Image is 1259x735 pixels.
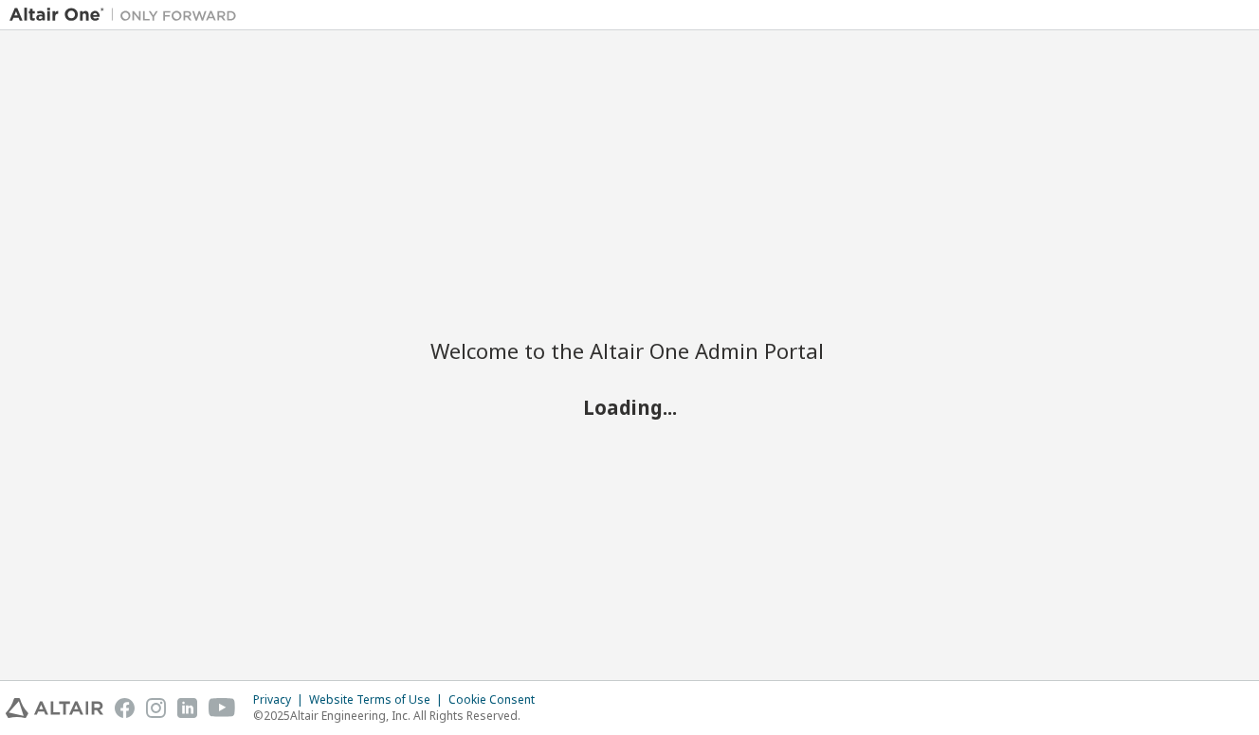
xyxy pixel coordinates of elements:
[6,698,103,718] img: altair_logo.svg
[9,6,246,25] img: Altair One
[430,337,829,364] h2: Welcome to the Altair One Admin Portal
[253,708,546,724] p: © 2025 Altair Engineering, Inc. All Rights Reserved.
[430,395,829,420] h2: Loading...
[146,698,166,718] img: instagram.svg
[448,692,546,708] div: Cookie Consent
[309,692,448,708] div: Website Terms of Use
[209,698,236,718] img: youtube.svg
[177,698,197,718] img: linkedin.svg
[253,692,309,708] div: Privacy
[115,698,135,718] img: facebook.svg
